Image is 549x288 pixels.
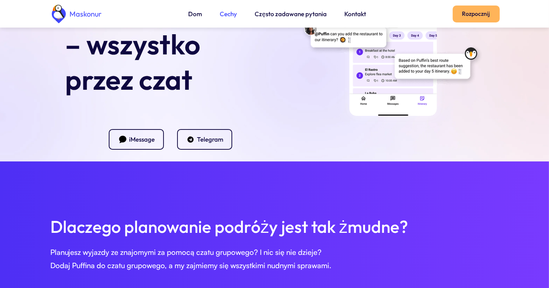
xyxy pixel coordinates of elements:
[220,9,237,19] a: Cechy
[50,261,331,270] font: Dodaj Puffina do czatu grupowego, a my zajmiemy się wszystkimi nudnymi sprawami.
[50,248,322,257] font: Planujesz wyjazdy ze znajomymi za pomocą czatu grupowego? I nic się nie dzieje?
[70,9,102,18] font: Maskonur
[255,9,326,19] a: Często zadawane pytania
[50,216,408,237] font: Dlaczego planowanie podróży jest tak żmudne?
[50,5,102,23] a: dom
[129,135,155,143] font: iMessage
[255,10,326,18] font: Często zadawane pytania
[177,129,238,150] a: Ikona przedstawiająca logo aplikacji do czatu Telegram.Telegram
[344,9,366,19] a: Kontakt
[186,135,195,144] img: Ikona przedstawiająca logo aplikacji do czatu Telegram.
[197,135,224,143] font: Telegram
[453,6,500,22] a: Rozpocznij
[220,10,237,18] font: Cechy
[188,9,202,19] a: Dom
[344,10,366,18] font: Kontakt
[188,10,202,18] font: Dom
[118,135,127,144] img: Ikona dymku iMessage.
[462,10,490,17] font: Rozpocznij
[109,129,170,150] a: Ikona dymku iMessage.iMessage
